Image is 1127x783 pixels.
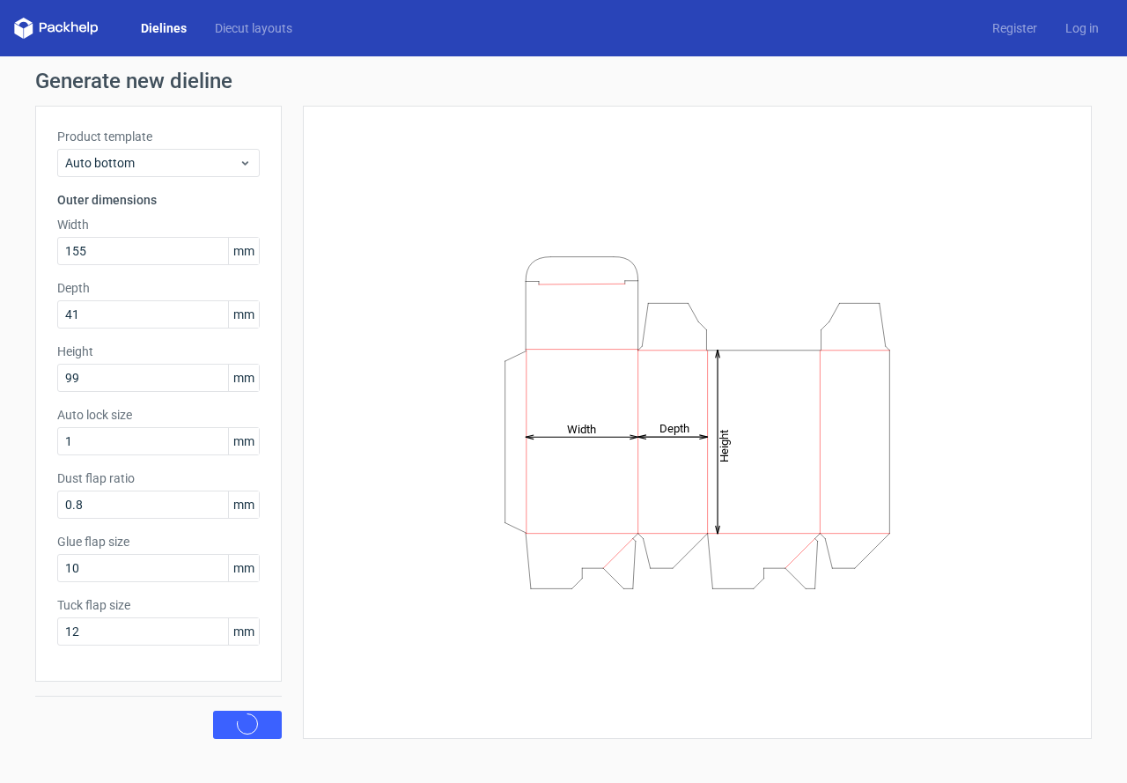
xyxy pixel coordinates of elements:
[127,19,201,37] a: Dielines
[57,191,260,209] h3: Outer dimensions
[228,618,259,645] span: mm
[35,70,1092,92] h1: Generate new dieline
[65,154,239,172] span: Auto bottom
[228,238,259,264] span: mm
[228,301,259,328] span: mm
[1051,19,1113,37] a: Log in
[57,343,260,360] label: Height
[567,422,596,435] tspan: Width
[57,216,260,233] label: Width
[57,128,260,145] label: Product template
[57,596,260,614] label: Tuck flap size
[228,555,259,581] span: mm
[57,279,260,297] label: Depth
[978,19,1051,37] a: Register
[228,365,259,391] span: mm
[57,469,260,487] label: Dust flap ratio
[57,533,260,550] label: Glue flap size
[201,19,306,37] a: Diecut layouts
[228,491,259,518] span: mm
[228,428,259,454] span: mm
[659,422,689,435] tspan: Depth
[57,406,260,424] label: Auto lock size
[718,429,731,462] tspan: Height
